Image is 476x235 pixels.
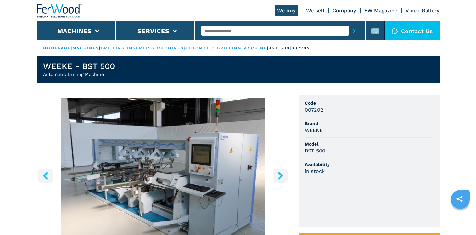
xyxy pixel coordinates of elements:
[305,168,325,175] h3: in stock
[99,46,100,50] span: |
[449,207,471,230] iframe: Chat
[184,46,185,50] span: |
[275,5,298,16] a: We buy
[43,46,71,50] a: HOMEPAGE
[101,46,184,50] a: drilling inserting machines
[267,46,268,50] span: |
[38,169,53,183] button: left-button
[406,8,439,14] a: Video Gallery
[291,45,310,51] p: 007202
[273,169,288,183] button: right-button
[305,100,433,106] span: Code
[43,61,115,71] h1: WEEKE - BST 500
[185,46,267,50] a: automatic drilling machine
[305,141,433,147] span: Model
[349,24,359,38] button: submit-button
[306,8,324,14] a: We sell
[333,8,356,14] a: Company
[385,21,440,40] div: Contact us
[57,27,92,35] button: Machines
[305,106,323,113] h3: 007202
[305,147,326,154] h3: BST 500
[305,127,323,134] h3: WEEKE
[392,28,398,34] img: Contact us
[268,45,291,51] p: bst 500 |
[137,27,170,35] button: Services
[305,120,433,127] span: Brand
[452,191,468,207] a: sharethis
[364,8,398,14] a: FW Magazine
[71,46,72,50] span: |
[43,71,115,77] h2: Automatic Drilling Machine
[72,46,99,50] a: machines
[37,4,82,18] img: Ferwood
[305,161,433,168] span: Availability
